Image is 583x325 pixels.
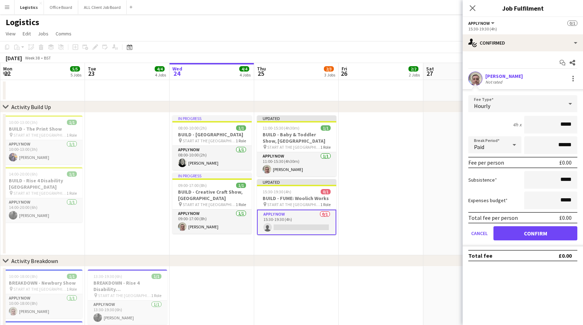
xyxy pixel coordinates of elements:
div: 4 Jobs [155,72,166,78]
span: 1/1 [236,183,246,188]
span: 1 Role [320,144,331,150]
app-card-role: APPLY NOW1/113:30-19:30 (6h)[PERSON_NAME] [88,301,167,325]
span: 1/1 [67,274,77,279]
span: 5/5 [70,66,80,72]
div: In progress [172,115,252,121]
div: Fee per person [468,159,504,166]
span: START AT THE [GEOGRAPHIC_DATA] [13,132,67,138]
span: Week 38 [23,55,41,61]
span: APPLY NOW [468,21,490,26]
span: 08:00-10:00 (2h) [178,125,207,131]
app-card-role: APPLY NOW1/111:00-15:30 (4h30m)[PERSON_NAME] [257,152,336,176]
span: Comms [56,30,72,37]
span: START AT THE [GEOGRAPHIC_DATA] [183,138,236,143]
span: 11:00-15:30 (4h30m) [263,125,299,131]
span: Paid [474,143,484,150]
a: Comms [53,29,74,38]
span: 25 [256,69,266,78]
span: Jobs [38,30,48,37]
h3: BUILD - [GEOGRAPHIC_DATA] [172,131,252,138]
a: View [3,29,18,38]
div: BST [44,55,51,61]
app-card-role: APPLY NOW1/110:00-13:00 (3h)[PERSON_NAME] [3,140,82,164]
div: £0.00 [559,252,572,259]
span: Wed [172,65,182,72]
span: 09:00-17:00 (8h) [178,183,207,188]
a: Edit [20,29,34,38]
app-job-card: In progress08:00-10:00 (2h)1/1BUILD - [GEOGRAPHIC_DATA] START AT THE [GEOGRAPHIC_DATA]1 RoleAPPLY... [172,115,252,170]
span: 1/1 [236,125,246,131]
span: 24 [171,69,182,78]
div: £0.00 [559,214,572,221]
app-job-card: Updated11:00-15:30 (4h30m)1/1BUILD - Baby & Toddler Show, [GEOGRAPHIC_DATA] START AT THE [GEOGRAP... [257,115,336,176]
span: 1 Role [151,293,161,298]
h3: BREAKDOWN - Rise 4 Disability [GEOGRAPHIC_DATA] [88,280,167,292]
div: 5 Jobs [70,72,81,78]
div: Total fee [468,252,492,259]
div: £0.00 [559,159,572,166]
button: ALL Client Job Board [78,0,127,14]
div: [DATE] [6,55,22,62]
span: 4/4 [239,66,249,72]
span: 1/1 [67,120,77,125]
div: 15:30-19:30 (4h) [468,26,577,32]
label: Expenses budget [468,197,508,204]
button: Confirm [493,226,577,240]
button: APPLY NOW [468,21,496,26]
div: Updated [257,115,336,121]
span: Hourly [474,102,490,109]
span: Tue [88,65,96,72]
h3: BUILD - Baby & Toddler Show, [GEOGRAPHIC_DATA] [257,131,336,144]
app-job-card: In progress09:00-17:00 (8h)1/1BUILD - Creative Craft Show, [GEOGRAPHIC_DATA] START AT THE [GEOGRA... [172,173,252,234]
span: 13:30-19:30 (6h) [93,274,122,279]
div: In progress [172,173,252,178]
span: 14:00-20:00 (6h) [9,171,38,177]
span: 23 [87,69,96,78]
span: 1/1 [152,274,161,279]
div: Activity Build Up [11,103,51,110]
span: START AT THE [GEOGRAPHIC_DATA] [183,202,236,207]
button: Logistics [15,0,44,14]
span: 22 [2,69,12,78]
app-job-card: 13:30-19:30 (6h)1/1BREAKDOWN - Rise 4 Disability [GEOGRAPHIC_DATA] START AT THE [GEOGRAPHIC_DATA]... [88,269,167,325]
span: 0/1 [567,21,577,26]
app-job-card: Updated15:30-19:30 (4h)0/1BUILD - FUME: Woolich Works START AT THE [GEOGRAPHIC_DATA]1 RoleAPPLY N... [257,179,336,235]
div: 2 Jobs [409,72,420,78]
span: Mon [3,65,12,72]
span: 10:00-18:00 (8h) [9,274,38,279]
span: START AT THE [GEOGRAPHIC_DATA] [13,286,67,292]
span: START AT THE [GEOGRAPHIC_DATA] [13,190,67,196]
span: 1 Role [236,202,246,207]
span: 1/1 [67,171,77,177]
span: 2/3 [324,66,334,72]
span: 1 Role [320,202,331,207]
h3: BUILD - FUME: Woolich Works [257,195,336,201]
app-card-role: APPLY NOW0/115:30-19:30 (4h) [257,210,336,235]
app-card-role: APPLY NOW1/114:00-20:00 (6h)[PERSON_NAME] [3,198,82,222]
div: Activity Breakdown [11,257,58,264]
label: Subsistence [468,177,497,183]
app-card-role: APPLY NOW1/109:00-17:00 (8h)[PERSON_NAME] [172,210,252,234]
app-card-role: APPLY NOW1/108:00-10:00 (2h)[PERSON_NAME] [172,146,252,170]
h1: Logistics [6,17,39,28]
div: 3 Jobs [324,72,335,78]
h3: BUILD - The Print Show [3,126,82,132]
h3: Job Fulfilment [463,4,583,13]
span: START AT THE [GEOGRAPHIC_DATA] [267,202,320,207]
span: 27 [425,69,434,78]
span: 10:00-13:00 (3h) [9,120,38,125]
div: 4h x [513,121,521,128]
span: 1 Role [67,132,77,138]
span: Edit [23,30,31,37]
app-job-card: 10:00-13:00 (3h)1/1BUILD - The Print Show START AT THE [GEOGRAPHIC_DATA]1 RoleAPPLY NOW1/110:00-1... [3,115,82,164]
div: 14:00-20:00 (6h)1/1BUILD - Rise 4 Disability [GEOGRAPHIC_DATA] START AT THE [GEOGRAPHIC_DATA]1 Ro... [3,167,82,222]
div: Confirmed [463,34,583,51]
h3: BUILD - Creative Craft Show, [GEOGRAPHIC_DATA] [172,189,252,201]
span: 15:30-19:30 (4h) [263,189,291,194]
span: 4/4 [155,66,165,72]
div: [PERSON_NAME] [485,73,523,79]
